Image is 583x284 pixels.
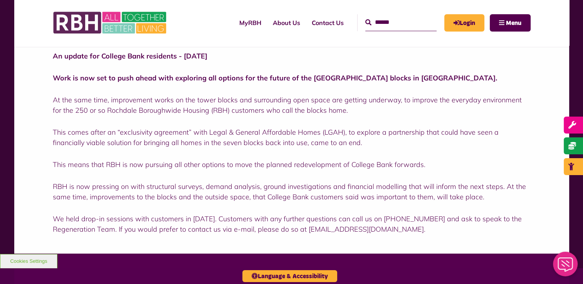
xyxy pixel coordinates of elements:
[306,12,349,33] a: Contact Us
[53,95,531,115] p: At the same time, improvement works on the tower blocks and surrounding open space are getting un...
[53,159,531,170] p: This means that RBH is now pursuing all other options to move the planned redevelopment of Colleg...
[53,8,168,38] img: RBH
[242,270,337,282] button: Language & Accessibility
[490,14,531,32] button: Navigation
[234,12,267,33] a: MyRBH
[548,249,583,284] iframe: Netcall Web Assistant for live chat
[53,52,207,60] strong: An update for College Bank residents - [DATE]
[506,20,521,26] span: Menu
[53,214,531,234] p: We held drop-in sessions with customers in [DATE]. Customers with any further questions can call ...
[365,14,437,31] input: Search
[53,181,531,202] p: RBH is now pressing on with structural surveys, demand analysis, ground investigations and financ...
[444,14,484,32] a: MyRBH
[267,12,306,33] a: About Us
[53,127,531,148] p: This comes after an “exclusivity agreement” with Legal & General Affordable Homes (LGAH), to expl...
[53,74,497,82] strong: Work is now set to push ahead with exploring all options for the future of the [GEOGRAPHIC_DATA] ...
